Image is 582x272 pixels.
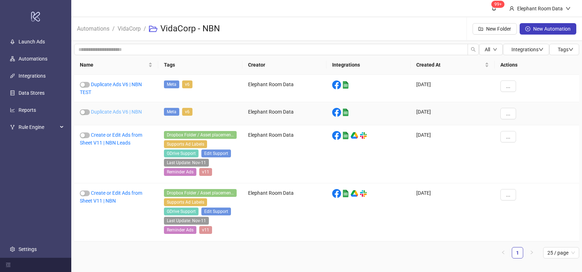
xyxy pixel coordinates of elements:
span: Created At [416,61,483,69]
span: plus-circle [525,26,530,31]
span: Reminder Ads [164,226,196,234]
span: folder-open [149,25,158,33]
span: fork [10,125,15,130]
li: / [144,17,146,40]
li: / [112,17,115,40]
span: down [568,47,573,52]
li: Next Page [526,247,537,258]
span: New Folder [486,26,511,32]
span: down [566,6,571,11]
th: Created At [411,55,495,75]
li: Previous Page [498,247,509,258]
th: Creator [242,55,326,75]
span: folder-add [478,26,483,31]
a: Data Stores [19,90,45,96]
a: Duplicate Ads V6 | NBN [91,109,142,115]
span: Last Update: Nov-11 [164,159,209,167]
span: Meta [164,108,179,116]
div: Elephant Room Data [514,5,566,12]
span: GDrive Support [164,208,199,215]
a: Automations [19,56,47,62]
span: ... [506,134,510,140]
button: Alldown [479,44,503,55]
th: Integrations [326,55,411,75]
span: New Automation [533,26,571,32]
span: Dropbox Folder / Asset placement detection [164,189,237,197]
a: Automations [76,24,111,32]
span: v11 [199,168,212,176]
span: user [509,6,514,11]
span: left [501,250,505,255]
button: Integrationsdown [503,44,549,55]
button: left [498,247,509,258]
button: New Automation [520,23,576,35]
button: ... [500,108,516,119]
span: v6 [182,108,192,116]
span: All [485,47,490,52]
span: Last Update: Nov-11 [164,217,209,225]
span: GDrive Support [164,150,199,157]
span: Edit Support [201,150,231,157]
button: Tagsdown [549,44,579,55]
a: Duplicate Ads V6 | NBN TEST [80,82,142,95]
a: Launch Ads [19,39,45,45]
div: Elephant Room Data [242,102,326,125]
span: Supports Ad Labels [164,198,207,206]
span: bell [491,6,496,11]
button: right [526,247,537,258]
div: [DATE] [411,125,495,183]
span: Meta [164,80,179,88]
span: search [471,47,476,52]
button: New Folder [473,23,517,35]
th: Tags [158,55,242,75]
span: Integrations [511,47,544,52]
span: Edit Support [201,208,231,215]
a: VidaCorp [116,24,142,32]
div: Elephant Room Data [242,125,326,183]
div: Elephant Room Data [242,75,326,102]
span: Name [80,61,147,69]
div: [DATE] [411,75,495,102]
span: Dropbox Folder / Asset placement detection [164,131,237,139]
span: Rule Engine [19,120,58,134]
button: ... [500,189,516,200]
span: v11 [199,226,212,234]
span: down [493,47,497,52]
li: 1 [512,247,523,258]
a: Integrations [19,73,46,79]
a: Create or Edit Ads from Sheet V11 | NBN Leads [80,132,142,146]
span: ... [506,83,510,89]
button: ... [500,131,516,142]
a: Create or Edit Ads from Sheet V11 | NBN [80,190,142,204]
span: Supports Ad Labels [164,140,207,148]
div: [DATE] [411,183,495,241]
div: Elephant Room Data [242,183,326,241]
a: Settings [19,246,37,252]
span: Reminder Ads [164,168,196,176]
th: Name [74,55,158,75]
span: ... [506,111,510,116]
h3: VidaCorp - NBN [160,23,220,35]
div: [DATE] [411,102,495,125]
span: ... [506,192,510,198]
span: right [530,250,534,255]
span: Tags [558,47,573,52]
div: Page Size [543,247,579,258]
span: down [539,47,544,52]
button: ... [500,80,516,92]
a: Reports [19,107,36,113]
th: Actions [495,55,579,75]
span: v6 [182,80,192,88]
span: menu-fold [6,262,11,267]
span: 25 / page [547,247,575,258]
a: 1 [512,247,523,258]
sup: 1645 [491,1,505,8]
